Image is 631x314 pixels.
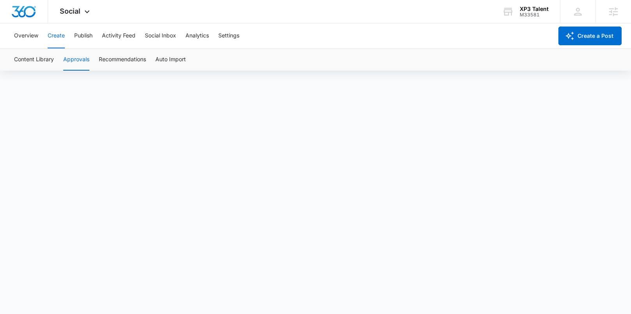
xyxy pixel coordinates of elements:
button: Create [48,23,65,48]
button: Settings [218,23,239,48]
button: Recommendations [99,49,146,71]
button: Activity Feed [102,23,135,48]
button: Content Library [14,49,54,71]
button: Publish [74,23,93,48]
button: Create a Post [558,27,622,45]
button: Auto Import [155,49,186,71]
button: Social Inbox [145,23,176,48]
div: account name [520,6,549,12]
div: account id [520,12,549,18]
button: Approvals [63,49,89,71]
button: Overview [14,23,38,48]
span: Social [60,7,80,15]
button: Analytics [185,23,209,48]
